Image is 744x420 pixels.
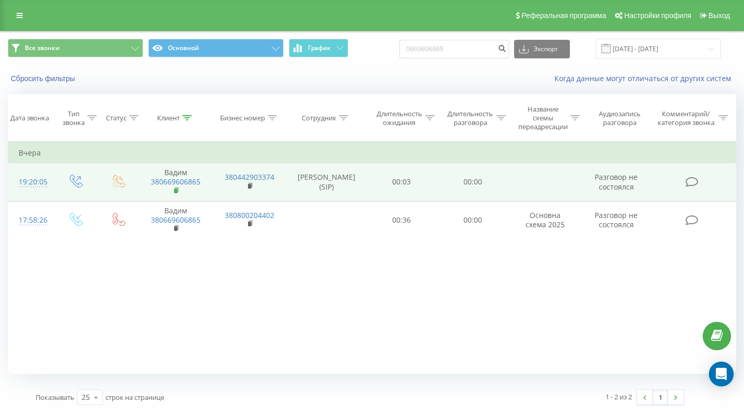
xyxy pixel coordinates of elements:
td: [PERSON_NAME] (SIP) [287,163,366,201]
td: 00:00 [437,201,508,239]
span: Разговор не состоялся [595,172,638,191]
div: 1 - 2 из 2 [606,392,632,402]
div: Клиент [157,114,180,122]
span: Показывать [36,393,74,402]
button: График [289,39,348,57]
div: Название схемы переадресации [518,105,568,131]
div: Статус [106,114,127,122]
a: 380669606865 [151,215,200,225]
td: 00:03 [366,163,438,201]
a: 380800204402 [225,210,274,220]
button: Основной [148,39,284,57]
div: 25 [82,392,90,402]
div: Длительность разговора [446,110,494,127]
div: Сотрудник [302,114,336,122]
div: Длительность ожидания [376,110,423,127]
span: строк на странице [105,393,164,402]
div: Комментарий/категория звонка [656,110,716,127]
span: Настройки профиля [624,11,691,20]
td: 00:36 [366,201,438,239]
td: Вчера [8,143,736,163]
div: Аудиозапись разговора [592,110,648,127]
button: Сбросить фильтры [8,74,80,83]
input: Поиск по номеру [399,40,509,58]
td: Вадим [139,163,213,201]
td: 00:00 [437,163,508,201]
td: Вадим [139,201,213,239]
span: Разговор не состоялся [595,210,638,229]
div: Бизнес номер [220,114,265,122]
a: 380442903374 [225,172,274,182]
td: Основна схема 2025 [508,201,582,239]
button: Экспорт [514,40,570,58]
div: Тип звонка [63,110,85,127]
span: Все звонки [25,44,59,52]
a: 1 [653,390,668,405]
span: Выход [708,11,730,20]
a: Когда данные могут отличаться от других систем [554,73,736,83]
button: Все звонки [8,39,143,57]
span: График [308,44,331,52]
div: 17:58:26 [19,210,43,230]
div: Open Intercom Messenger [709,362,734,386]
div: 19:20:05 [19,172,43,192]
span: Реферальная программа [521,11,606,20]
div: Дата звонка [10,114,49,122]
a: 380669606865 [151,177,200,186]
